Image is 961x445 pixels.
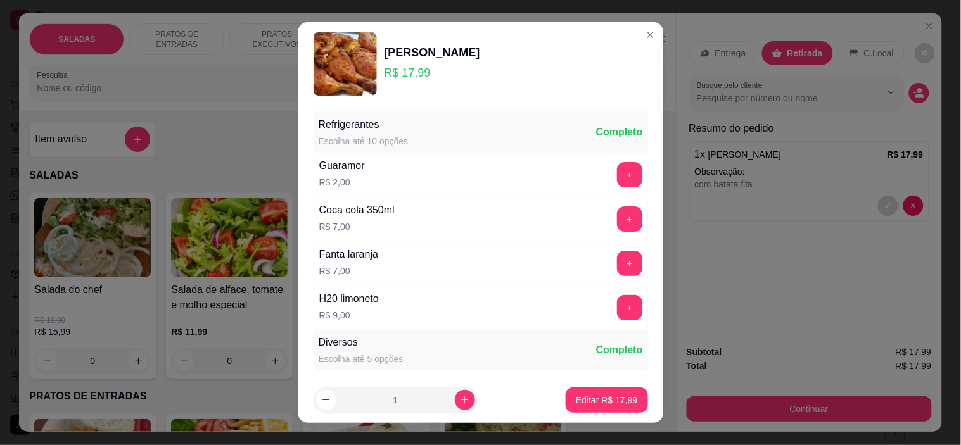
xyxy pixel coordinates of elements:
div: Coca cola 350ml [319,203,395,218]
p: R$ 17,99 [385,64,480,82]
div: Escolha até 10 opções [319,135,409,147]
div: H20 limoneto [319,291,379,306]
button: add [617,206,642,232]
img: product-image [314,32,377,96]
div: Diversos [319,335,404,350]
button: increase-product-quantity [455,390,475,410]
button: Editar R$ 17,99 [566,387,647,413]
div: Fatia de queijo [319,376,386,391]
div: Guaramor [319,158,365,173]
button: add [617,295,642,320]
p: R$ 2,00 [319,176,365,189]
div: [PERSON_NAME] [385,44,480,61]
button: add [617,251,642,276]
div: Completo [596,125,643,140]
button: add [617,162,642,187]
p: R$ 7,00 [319,265,378,277]
p: Editar R$ 17,99 [576,394,637,406]
p: R$ 9,00 [319,309,379,322]
div: Refrigerantes [319,117,409,132]
button: decrease-product-quantity [316,390,336,410]
p: R$ 7,00 [319,220,395,233]
button: Close [640,25,661,45]
div: Completo [596,342,643,358]
div: Fanta laranja [319,247,378,262]
div: Escolha até 5 opções [319,353,404,365]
